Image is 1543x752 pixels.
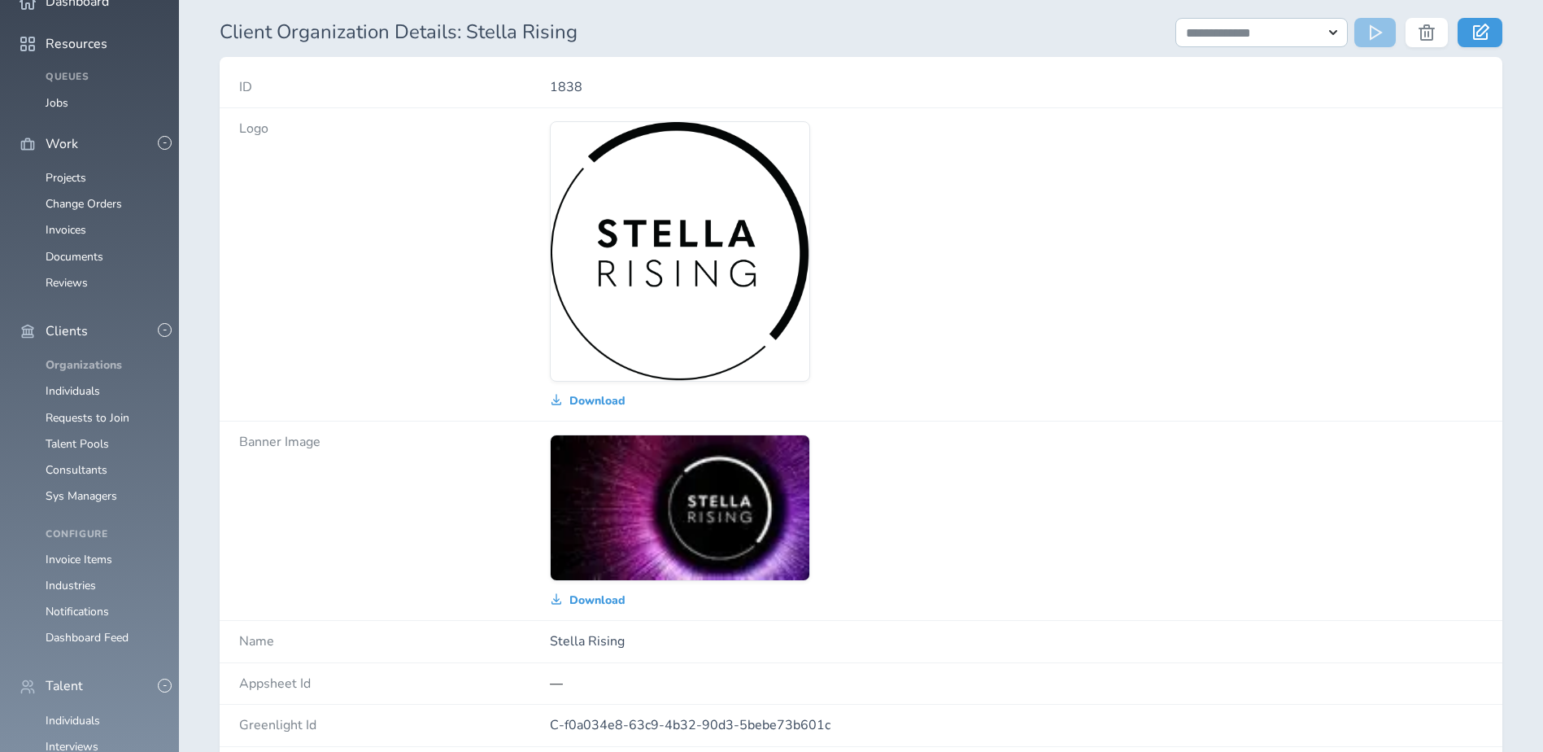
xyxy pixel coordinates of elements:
[46,436,109,452] a: Talent Pools
[239,676,550,691] h4: Appsheet Id
[239,718,550,732] h4: Greenlight Id
[158,679,172,693] button: -
[550,80,1483,94] p: 1838
[569,594,625,607] span: Download
[569,395,625,408] span: Download
[46,529,159,540] h4: Configure
[220,21,1156,44] h1: Client Organization Details: Stella Rising
[550,634,1483,649] p: Stella Rising
[239,634,550,649] h4: Name
[46,95,68,111] a: Jobs
[158,323,172,337] button: -
[46,552,112,567] a: Invoice Items
[46,137,78,151] span: Work
[46,249,103,265] a: Documents
[46,630,129,645] a: Dashboard Feed
[46,410,129,426] a: Requests to Join
[551,435,809,580] img: umcwFyrbhX+l400g3fs+uMycAAA=
[46,679,83,693] span: Talent
[551,122,809,381] img: KY5TxAAAABklEQVQDACKyFCKBTbAUAAAAAElFTkSuQmCC
[239,121,550,136] h4: Logo
[239,80,550,94] h4: ID
[46,170,86,186] a: Projects
[1354,18,1396,47] button: Run Action
[46,488,117,504] a: Sys Managers
[46,383,100,399] a: Individuals
[1458,18,1502,47] a: Edit
[158,136,172,150] button: -
[550,676,1483,691] p: —
[550,718,1483,732] p: C-f0a034e8-63c9-4b32-90d3-5bebe73b601c
[46,357,122,373] a: Organizations
[46,462,107,478] a: Consultants
[46,713,100,728] a: Individuals
[46,37,107,51] span: Resources
[46,72,159,83] h4: Queues
[46,275,88,291] a: Reviews
[1406,18,1448,47] button: Delete
[46,222,86,238] a: Invoices
[46,324,88,339] span: Clients
[239,435,550,449] h4: Banner Image
[46,604,109,619] a: Notifications
[46,578,96,593] a: Industries
[46,196,122,212] a: Change Orders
